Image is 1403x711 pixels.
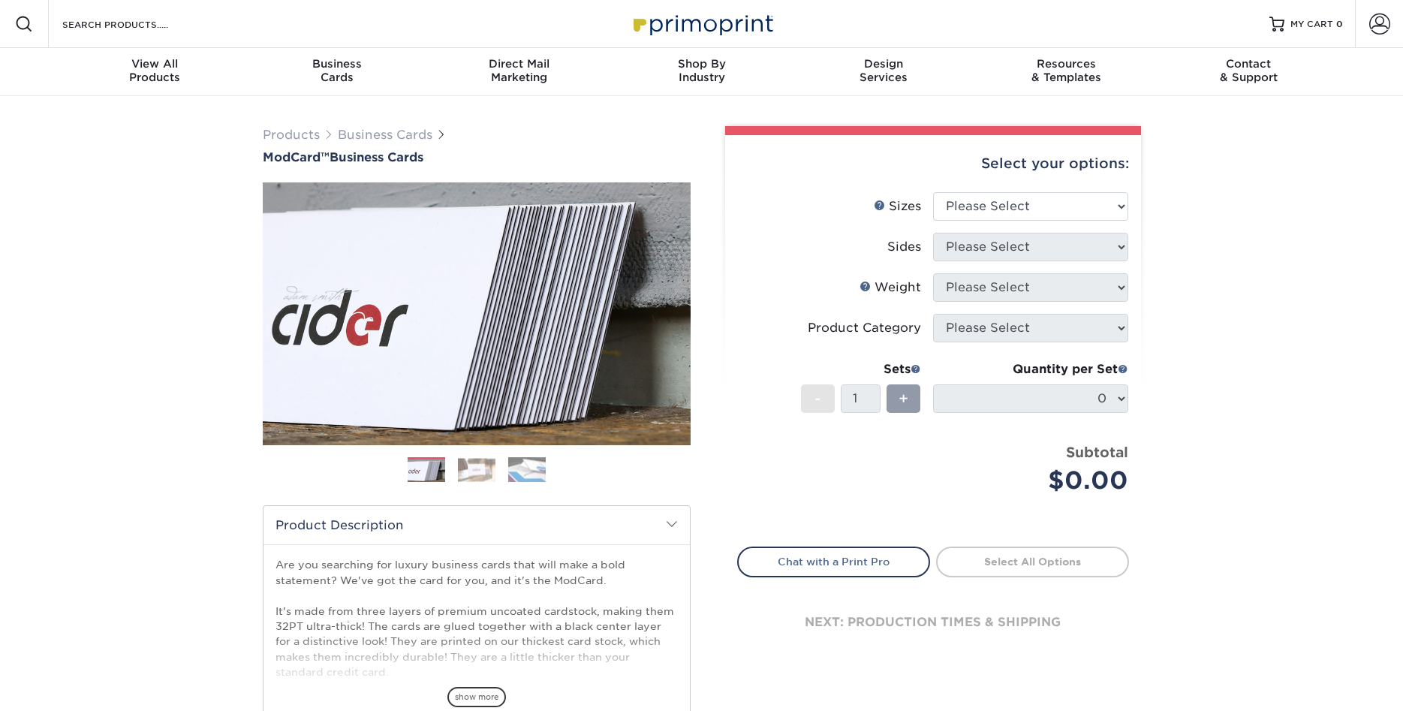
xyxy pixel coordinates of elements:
[936,547,1129,577] a: Select All Options
[1290,18,1333,31] span: MY CART
[887,238,921,256] div: Sides
[428,57,610,84] div: Marketing
[1158,57,1340,71] span: Contact
[245,57,428,71] span: Business
[899,387,908,410] span: +
[610,48,793,96] a: Shop ByIndustry
[874,197,921,215] div: Sizes
[447,687,506,707] span: show more
[64,57,246,71] span: View All
[814,387,821,410] span: -
[610,57,793,71] span: Shop By
[801,360,921,378] div: Sets
[627,8,777,40] img: Primoprint
[808,319,921,337] div: Product Category
[1336,19,1343,29] span: 0
[610,57,793,84] div: Industry
[263,128,320,142] a: Products
[245,57,428,84] div: Cards
[793,48,975,96] a: DesignServices
[933,360,1128,378] div: Quantity per Set
[263,150,691,164] h1: Business Cards
[737,577,1129,667] div: next: production times & shipping
[458,458,495,481] img: Business Cards 02
[64,57,246,84] div: Products
[408,452,445,490] img: Business Cards 01
[944,462,1128,499] div: $0.00
[508,456,546,483] img: Business Cards 03
[975,57,1158,71] span: Resources
[263,150,330,164] span: ModCard™
[860,279,921,297] div: Weight
[263,100,691,528] img: ModCard™ 01
[263,506,690,544] h2: Product Description
[245,48,428,96] a: BusinessCards
[263,150,691,164] a: ModCard™Business Cards
[1158,57,1340,84] div: & Support
[737,547,930,577] a: Chat with a Print Pro
[428,57,610,71] span: Direct Mail
[793,57,975,84] div: Services
[1158,48,1340,96] a: Contact& Support
[975,57,1158,84] div: & Templates
[428,48,610,96] a: Direct MailMarketing
[1066,444,1128,460] strong: Subtotal
[975,48,1158,96] a: Resources& Templates
[338,128,432,142] a: Business Cards
[61,15,207,33] input: SEARCH PRODUCTS.....
[64,48,246,96] a: View AllProducts
[737,135,1129,192] div: Select your options:
[793,57,975,71] span: Design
